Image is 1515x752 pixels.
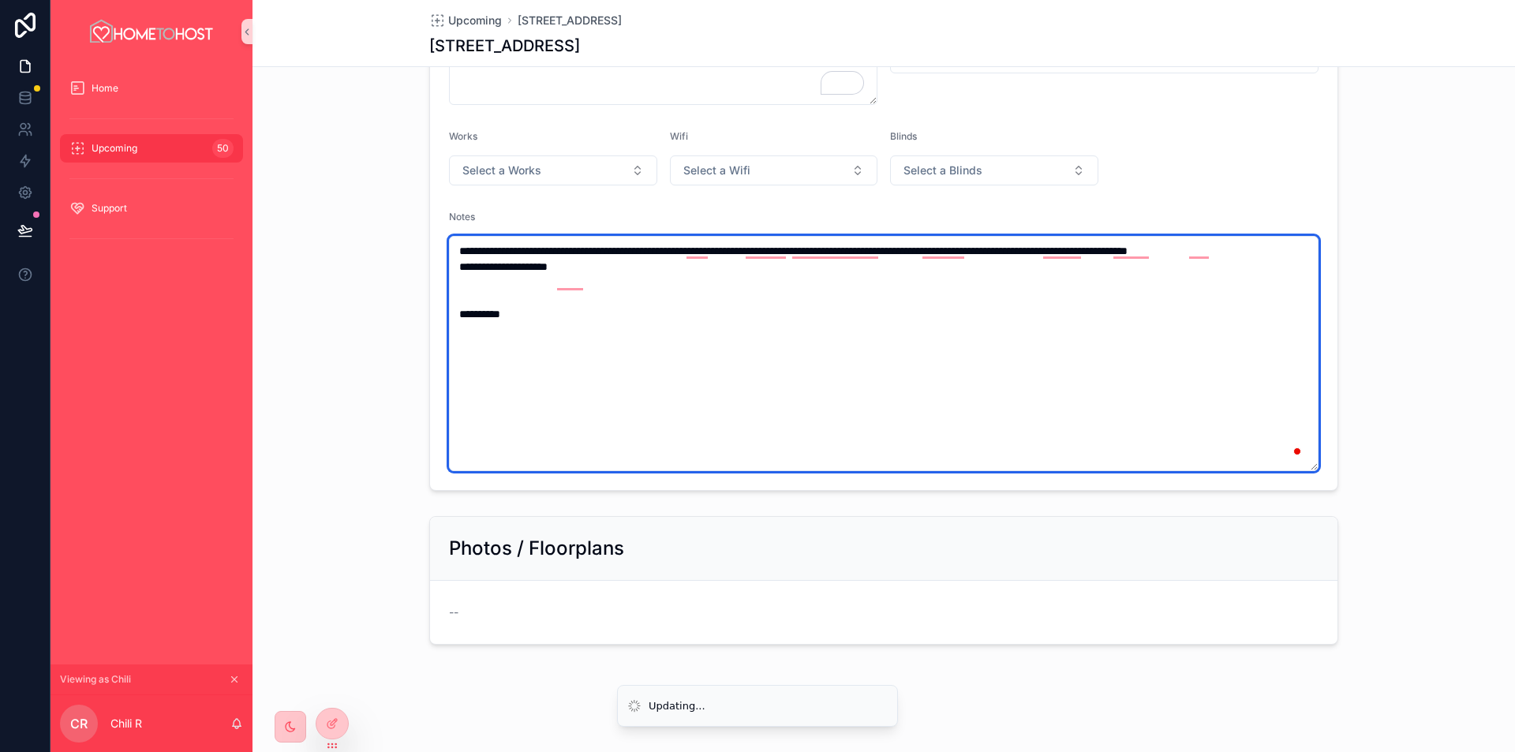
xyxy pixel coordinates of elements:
[649,698,705,714] div: Updating...
[92,142,137,155] span: Upcoming
[890,155,1098,185] button: Select Button
[903,163,982,178] span: Select a Blinds
[449,130,477,142] span: Works
[448,13,502,28] span: Upcoming
[683,163,750,178] span: Select a Wifi
[92,202,127,215] span: Support
[449,43,877,105] textarea: To enrich screen reader interactions, please activate Accessibility in Grammarly extension settings
[110,716,142,731] p: Chili R
[670,155,878,185] button: Select Button
[60,134,243,163] a: Upcoming50
[449,155,657,185] button: Select Button
[449,536,624,561] h2: Photos / Floorplans
[429,35,580,57] h1: [STREET_ADDRESS]
[890,130,917,142] span: Blinds
[449,211,475,223] span: Notes
[462,163,541,178] span: Select a Works
[449,236,1319,471] textarea: To enrich screen reader interactions, please activate Accessibility in Grammarly extension settings
[70,714,88,733] span: CR
[670,130,688,142] span: Wifi
[212,139,234,158] div: 50
[50,63,252,271] div: scrollable content
[60,194,243,223] a: Support
[518,13,622,28] a: [STREET_ADDRESS]
[92,82,118,95] span: Home
[88,19,215,44] img: App logo
[429,13,502,28] a: Upcoming
[449,604,458,620] span: --
[60,74,243,103] a: Home
[60,673,131,686] span: Viewing as Chili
